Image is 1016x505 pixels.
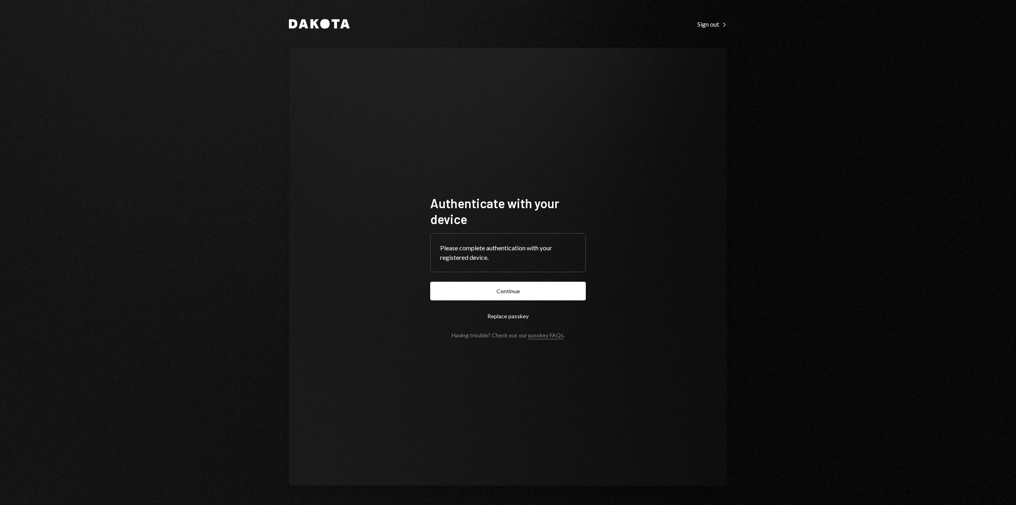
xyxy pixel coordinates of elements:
a: Sign out [697,19,727,28]
div: Please complete authentication with your registered device. [440,243,576,262]
a: passkey FAQs [528,332,564,339]
h1: Authenticate with your device [430,195,586,227]
button: Replace passkey [430,307,586,325]
button: Continue [430,282,586,300]
div: Having trouble? Check out our . [452,332,565,339]
div: Sign out [697,20,727,28]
